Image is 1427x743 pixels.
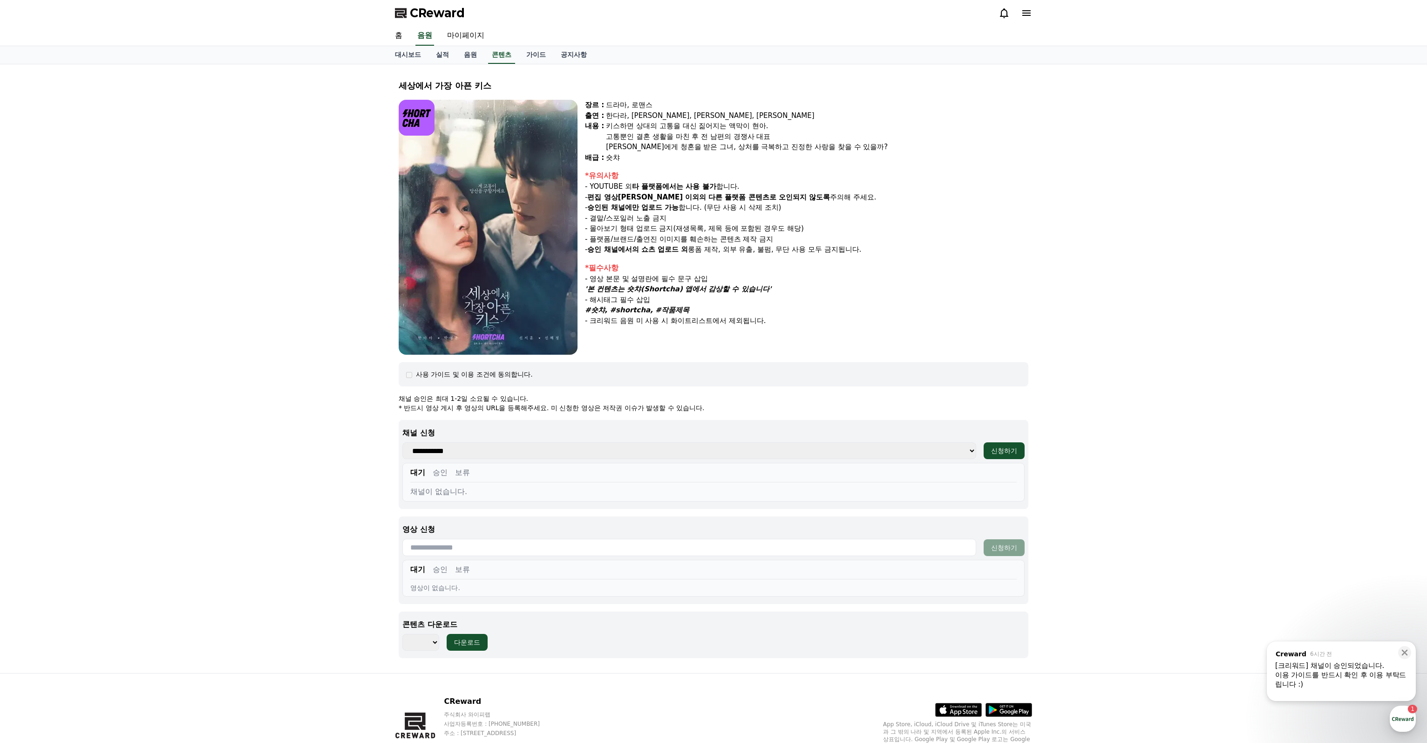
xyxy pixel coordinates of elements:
[416,370,533,379] div: 사용 가이드 및 이용 조건에 동의합니다.
[399,79,1028,92] div: 세상에서 가장 아픈 키스
[553,46,594,64] a: 공지사항
[991,543,1017,552] div: 신청하기
[399,100,578,355] img: video
[455,564,470,575] button: 보류
[61,296,120,319] a: 1대화
[585,170,1028,181] div: *유의사항
[606,131,1028,142] div: 고통뿐인 결혼 생활을 마친 후 전 남편의 경쟁사 대표
[585,152,604,163] div: 배급 :
[29,310,35,317] span: 홈
[606,110,1028,121] div: 한다라, [PERSON_NAME], [PERSON_NAME], [PERSON_NAME]
[410,564,425,575] button: 대기
[587,193,706,201] strong: 편집 영상[PERSON_NAME] 이외의
[606,121,1028,131] div: 키스하면 상대의 고통을 대신 짊어지는 액막이 현아.
[585,244,1028,255] p: - 롱폼 제작, 외부 유출, 불펌, 무단 사용 모두 금지됩니다.
[585,295,1028,305] p: - 해시태그 필수 삽입
[85,310,96,317] span: 대화
[444,729,557,737] p: 주소 : [STREET_ADDRESS]
[410,6,465,21] span: CReward
[587,245,688,254] strong: 승인 채널에서의 쇼츠 업로드 외
[144,310,155,317] span: 설정
[585,234,1028,245] p: - 플랫폼/브랜드/출연진 이미지를 훼손하는 콘텐츠 제작 금지
[585,202,1028,213] p: - 합니다. (무단 사용 시 삭제 조치)
[585,285,771,293] em: '본 컨텐츠는 숏챠(Shortcha) 앱에서 감상할 수 있습니다'
[587,203,679,212] strong: 승인된 채널에만 업로드 가능
[444,711,557,718] p: 주식회사 와이피랩
[402,619,1025,630] p: 콘텐츠 다운로드
[606,142,1028,152] div: [PERSON_NAME]에게 청혼을 받은 그녀, 상처를 극복하고 진정한 사랑을 찾을 수 있을까?
[444,696,557,707] p: CReward
[440,26,492,46] a: 마이페이지
[456,46,484,64] a: 음원
[120,296,179,319] a: 설정
[632,182,716,191] strong: 타 플랫폼에서는 사용 불가
[585,316,1028,326] p: - 크리워드 음원 미 사용 시 화이트리스트에서 제외됩니다.
[395,6,465,21] a: CReward
[585,262,1028,274] div: *필수사항
[410,583,1017,592] div: 영상이 없습니다.
[433,564,448,575] button: 승인
[488,46,515,64] a: 콘텐츠
[519,46,553,64] a: 가이드
[585,121,604,152] div: 내용 :
[984,442,1025,459] button: 신청하기
[606,100,1028,110] div: 드라마, 로맨스
[387,46,428,64] a: 대시보드
[399,100,435,136] img: logo
[454,638,480,647] div: 다운로드
[410,467,425,478] button: 대기
[402,427,1025,439] p: 채널 신청
[455,467,470,478] button: 보류
[585,100,604,110] div: 장르 :
[402,524,1025,535] p: 영상 신청
[447,634,488,651] button: 다운로드
[991,446,1017,455] div: 신청하기
[585,306,689,314] em: #숏챠, #shortcha, #작품제목
[585,223,1028,234] p: - 몰아보기 형태 업로드 금지(재생목록, 제목 등에 포함된 경우도 해당)
[399,403,1028,413] p: * 반드시 영상 게시 후 영상의 URL을 등록해주세요. 미 신청한 영상은 저작권 이슈가 발생할 수 있습니다.
[984,539,1025,556] button: 신청하기
[399,394,1028,403] p: 채널 승인은 최대 1-2일 소요될 수 있습니다.
[708,193,830,201] strong: 다른 플랫폼 콘텐츠로 오인되지 않도록
[585,192,1028,203] p: - 주의해 주세요.
[95,295,98,303] span: 1
[433,467,448,478] button: 승인
[428,46,456,64] a: 실적
[3,296,61,319] a: 홈
[585,110,604,121] div: 출연 :
[585,274,1028,284] p: - 영상 본문 및 설명란에 필수 문구 삽입
[606,152,1028,163] div: 숏챠
[585,181,1028,192] p: - YOUTUBE 외 합니다.
[415,26,434,46] a: 음원
[387,26,410,46] a: 홈
[585,213,1028,224] p: - 결말/스포일러 노출 금지
[410,486,1017,497] div: 채널이 없습니다.
[444,720,557,728] p: 사업자등록번호 : [PHONE_NUMBER]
